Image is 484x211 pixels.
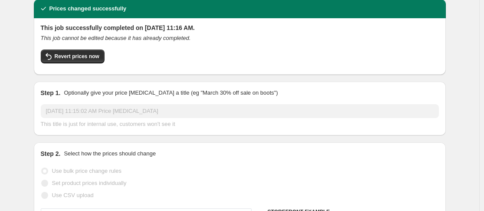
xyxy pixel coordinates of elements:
[41,49,105,63] button: Revert prices now
[52,168,121,174] span: Use bulk price change rules
[52,192,94,198] span: Use CSV upload
[41,121,175,127] span: This title is just for internal use, customers won't see it
[49,4,127,13] h2: Prices changed successfully
[52,180,127,186] span: Set product prices individually
[41,23,439,32] h2: This job successfully completed on [DATE] 11:16 AM.
[41,149,61,158] h2: Step 2.
[64,89,278,97] p: Optionally give your price [MEDICAL_DATA] a title (eg "March 30% off sale on boots")
[55,53,99,60] span: Revert prices now
[41,104,439,118] input: 30% off holiday sale
[41,35,191,41] i: This job cannot be edited because it has already completed.
[64,149,156,158] p: Select how the prices should change
[41,89,61,97] h2: Step 1.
